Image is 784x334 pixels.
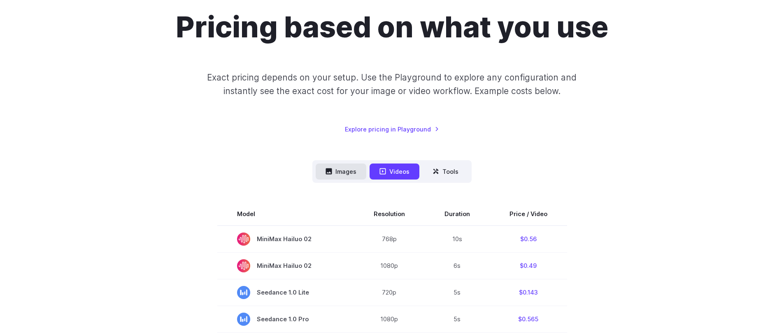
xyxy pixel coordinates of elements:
[490,306,567,332] td: $0.565
[354,226,425,253] td: 768p
[237,313,334,326] span: Seedance 1.0 Pro
[425,203,490,226] th: Duration
[490,252,567,279] td: $0.49
[425,252,490,279] td: 6s
[425,279,490,306] td: 5s
[490,279,567,306] td: $0.143
[354,306,425,332] td: 1080p
[316,164,366,180] button: Images
[191,71,592,98] p: Exact pricing depends on your setup. Use the Playground to explore any configuration and instantl...
[217,203,354,226] th: Model
[423,164,468,180] button: Tools
[354,279,425,306] td: 720p
[490,226,567,253] td: $0.56
[176,10,608,44] h1: Pricing based on what you use
[237,259,334,272] span: MiniMax Hailuo 02
[354,203,425,226] th: Resolution
[425,306,490,332] td: 5s
[237,286,334,299] span: Seedance 1.0 Lite
[237,233,334,246] span: MiniMax Hailuo 02
[370,164,419,180] button: Videos
[490,203,567,226] th: Price / Video
[354,252,425,279] td: 1080p
[425,226,490,253] td: 10s
[345,124,439,134] a: Explore pricing in Playground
